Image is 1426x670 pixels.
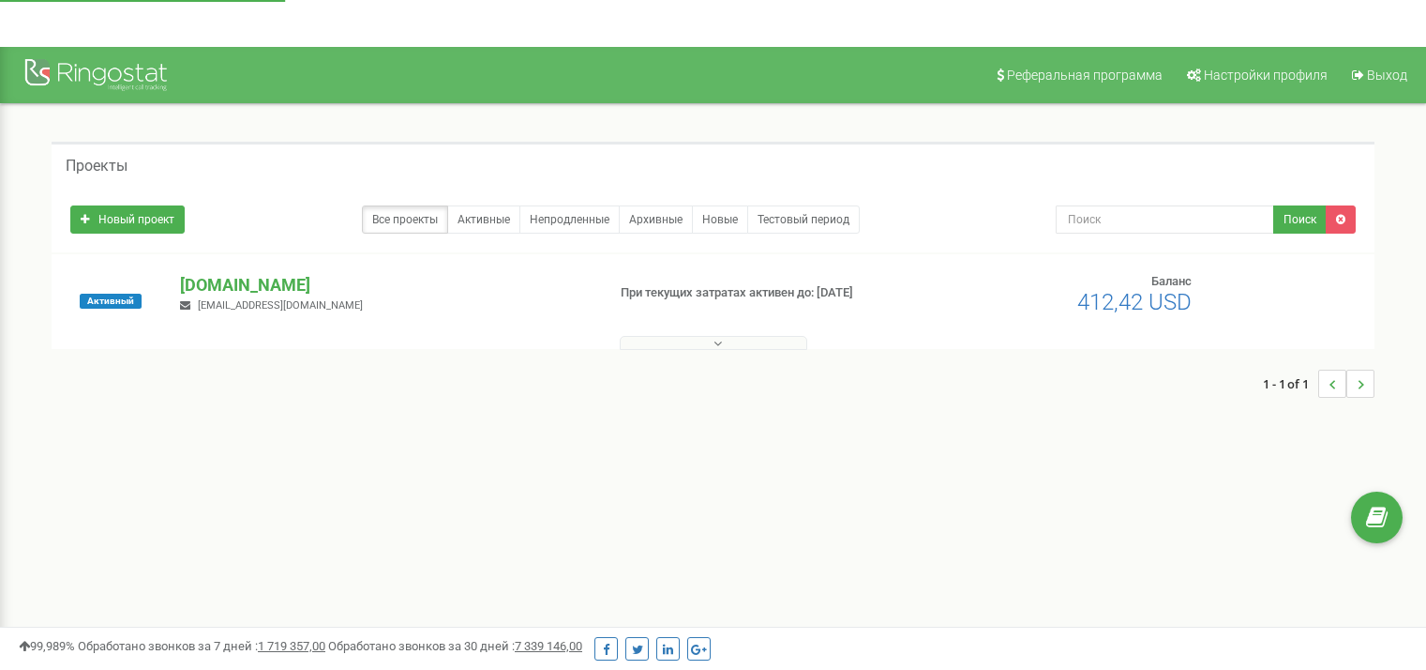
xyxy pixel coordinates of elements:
span: Обработано звонков за 30 дней : [328,639,582,653]
a: Непродленные [519,206,620,234]
nav: ... [1263,351,1374,417]
span: 412,42 USD [1077,289,1192,315]
span: Выход [1367,68,1407,83]
a: Выход [1340,47,1417,103]
a: Архивные [619,206,693,234]
p: При текущих затратах активен до: [DATE] [621,284,921,302]
span: Баланс [1151,274,1192,288]
span: Обработано звонков за 7 дней : [78,639,325,653]
span: Активный [80,294,142,309]
a: Реферальная программа [984,47,1172,103]
span: Реферальная программа [1007,68,1163,83]
iframe: Intercom live chat [1362,564,1407,609]
button: Поиск [1273,206,1327,234]
span: Настройки профиля [1204,68,1328,83]
input: Поиск [1056,206,1274,234]
h5: Проекты [66,158,128,175]
u: 7 339 146,00 [515,639,582,653]
a: Все проекты [362,206,448,234]
p: [DOMAIN_NAME] [180,273,590,297]
a: Новые [692,206,748,234]
span: 99,989% [19,639,75,653]
u: 1 719 357,00 [258,639,325,653]
a: Тестовый период [747,206,860,234]
a: Настройки профиля [1175,47,1337,103]
a: Новый проект [70,206,185,234]
span: 1 - 1 of 1 [1263,370,1318,398]
a: Активные [447,206,520,234]
span: [EMAIL_ADDRESS][DOMAIN_NAME] [198,299,363,312]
